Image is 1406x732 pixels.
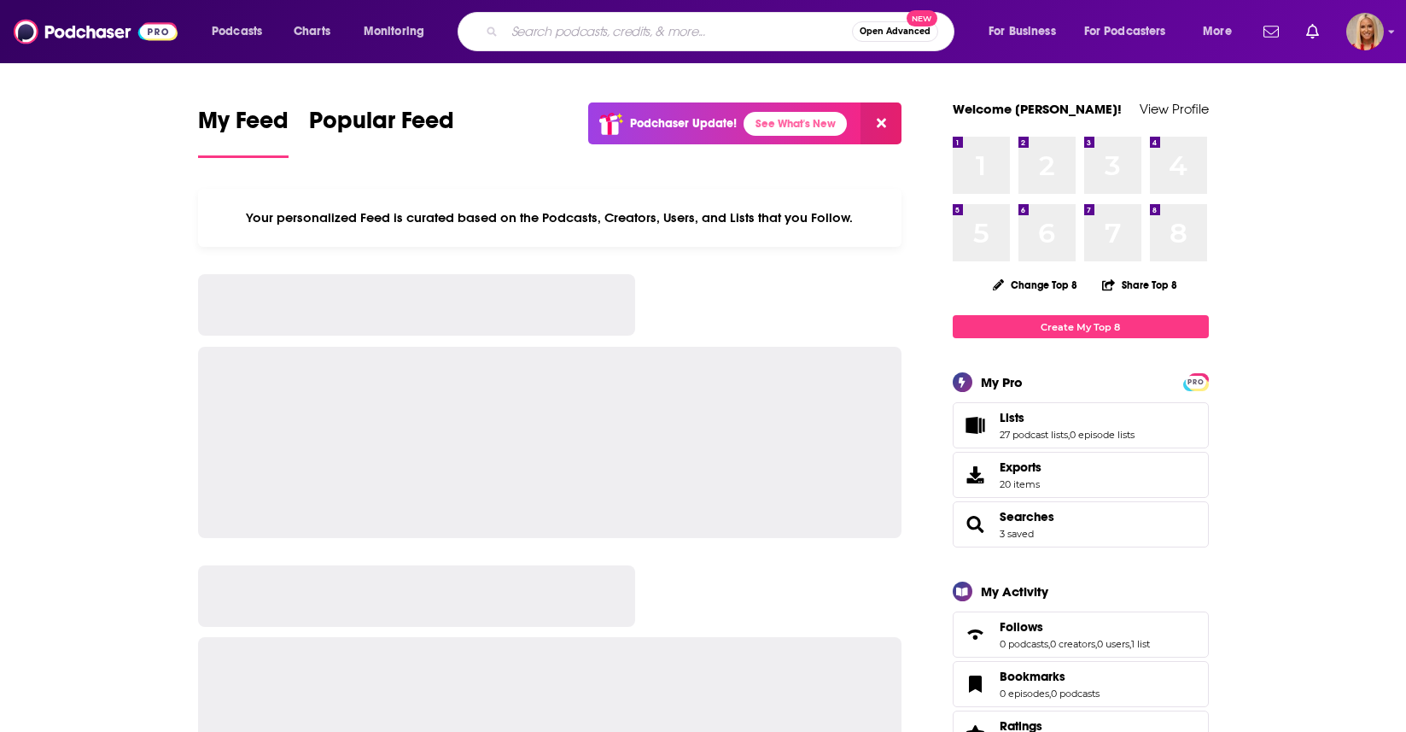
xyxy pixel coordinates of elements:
span: Follows [1000,619,1043,635]
button: Share Top 8 [1101,268,1178,302]
a: Popular Feed [309,106,454,158]
span: My Feed [198,106,289,145]
button: Open AdvancedNew [852,21,938,42]
button: open menu [1073,18,1191,45]
a: 1 list [1131,638,1150,650]
span: More [1203,20,1232,44]
p: Podchaser Update! [630,116,737,131]
a: My Feed [198,106,289,158]
span: Open Advanced [860,27,931,36]
a: Show notifications dropdown [1299,17,1326,46]
div: Your personalized Feed is curated based on the Podcasts, Creators, Users, and Lists that you Follow. [198,189,902,247]
a: 0 podcasts [1051,688,1100,700]
a: 3 saved [1000,528,1034,540]
div: Search podcasts, credits, & more... [474,12,971,51]
a: View Profile [1140,101,1209,117]
span: Monitoring [364,20,424,44]
span: For Business [989,20,1056,44]
a: Follows [1000,619,1150,635]
button: open menu [352,18,446,45]
button: Show profile menu [1346,13,1384,50]
span: PRO [1186,376,1206,389]
span: , [1095,638,1097,650]
button: Change Top 8 [983,274,1088,296]
button: open menu [1191,18,1253,45]
div: My Activity [981,583,1048,600]
a: Exports [953,452,1209,498]
a: Follows [959,623,993,647]
span: Popular Feed [309,106,454,145]
span: Exports [959,463,993,487]
a: 0 episode lists [1070,429,1135,441]
span: , [1048,638,1050,650]
span: Charts [294,20,330,44]
a: Welcome [PERSON_NAME]! [953,101,1122,117]
a: 0 episodes [1000,688,1049,700]
a: 0 users [1097,638,1129,650]
a: Bookmarks [1000,669,1100,684]
a: Bookmarks [959,672,993,696]
span: 20 items [1000,478,1041,490]
img: Podchaser - Follow, Share and Rate Podcasts [14,15,178,48]
a: 0 creators [1050,638,1095,650]
span: Podcasts [212,20,262,44]
a: Create My Top 8 [953,315,1209,338]
a: Lists [1000,410,1135,425]
span: New [907,10,937,26]
span: Logged in as KymberleeBolden [1346,13,1384,50]
span: Exports [1000,460,1041,475]
a: Searches [1000,509,1054,524]
a: Searches [959,512,993,536]
span: , [1049,688,1051,700]
span: Lists [953,402,1209,448]
button: open menu [977,18,1077,45]
span: For Podcasters [1084,20,1166,44]
input: Search podcasts, credits, & more... [505,18,852,45]
a: Lists [959,413,993,437]
span: , [1129,638,1131,650]
img: User Profile [1346,13,1384,50]
button: open menu [200,18,284,45]
span: , [1068,429,1070,441]
span: Bookmarks [1000,669,1065,684]
div: My Pro [981,374,1023,390]
a: 0 podcasts [1000,638,1048,650]
a: 27 podcast lists [1000,429,1068,441]
span: Follows [953,612,1209,658]
span: Lists [1000,410,1024,425]
a: Show notifications dropdown [1257,17,1286,46]
span: Bookmarks [953,661,1209,707]
a: PRO [1186,375,1206,388]
a: See What's New [744,112,847,136]
a: Charts [283,18,341,45]
span: Searches [953,501,1209,548]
